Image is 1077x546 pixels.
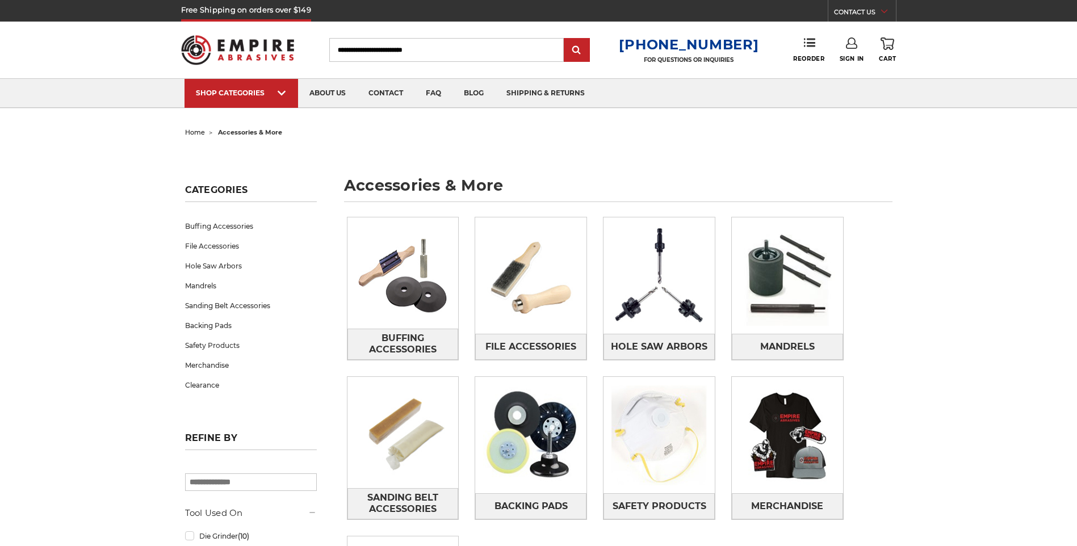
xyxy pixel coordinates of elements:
[218,128,282,136] span: accessories & more
[604,217,715,334] img: Hole Saw Arbors
[495,79,596,108] a: shipping & returns
[185,276,317,296] a: Mandrels
[238,532,249,540] span: (10)
[344,178,892,202] h1: accessories & more
[185,335,317,355] a: Safety Products
[185,506,317,520] h5: Tool Used On
[348,488,458,519] span: Sanding Belt Accessories
[185,128,205,136] a: home
[793,37,824,62] a: Reorder
[732,334,843,359] a: Mandrels
[475,377,586,493] img: Backing Pads
[604,493,715,519] a: Safety Products
[347,377,459,488] img: Sanding Belt Accessories
[840,55,864,62] span: Sign In
[732,217,843,334] img: Mandrels
[604,377,715,493] img: Safety Products
[495,497,568,516] span: Backing Pads
[185,236,317,256] a: File Accessories
[347,217,459,329] img: Buffing Accessories
[185,375,317,395] a: Clearance
[185,316,317,335] a: Backing Pads
[185,526,317,546] a: Die Grinder
[185,355,317,375] a: Merchandise
[760,337,815,356] span: Mandrels
[357,79,414,108] a: contact
[879,37,896,62] a: Cart
[185,184,317,202] h5: Categories
[181,28,295,72] img: Empire Abrasives
[619,56,758,64] p: FOR QUESTIONS OR INQUIRIES
[604,334,715,359] a: Hole Saw Arbors
[475,493,586,519] a: Backing Pads
[751,497,823,516] span: Merchandise
[347,329,459,360] a: Buffing Accessories
[452,79,495,108] a: blog
[611,337,707,356] span: Hole Saw Arbors
[834,6,896,22] a: CONTACT US
[485,337,576,356] span: File Accessories
[185,216,317,236] a: Buffing Accessories
[414,79,452,108] a: faq
[298,79,357,108] a: about us
[793,55,824,62] span: Reorder
[196,89,287,97] div: SHOP CATEGORIES
[613,497,706,516] span: Safety Products
[185,432,317,450] h5: Refine by
[732,493,843,519] a: Merchandise
[475,334,586,359] a: File Accessories
[732,377,843,493] img: Merchandise
[347,488,459,519] a: Sanding Belt Accessories
[565,39,588,62] input: Submit
[879,55,896,62] span: Cart
[348,329,458,359] span: Buffing Accessories
[185,256,317,276] a: Hole Saw Arbors
[619,36,758,53] a: [PHONE_NUMBER]
[475,217,586,334] img: File Accessories
[185,296,317,316] a: Sanding Belt Accessories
